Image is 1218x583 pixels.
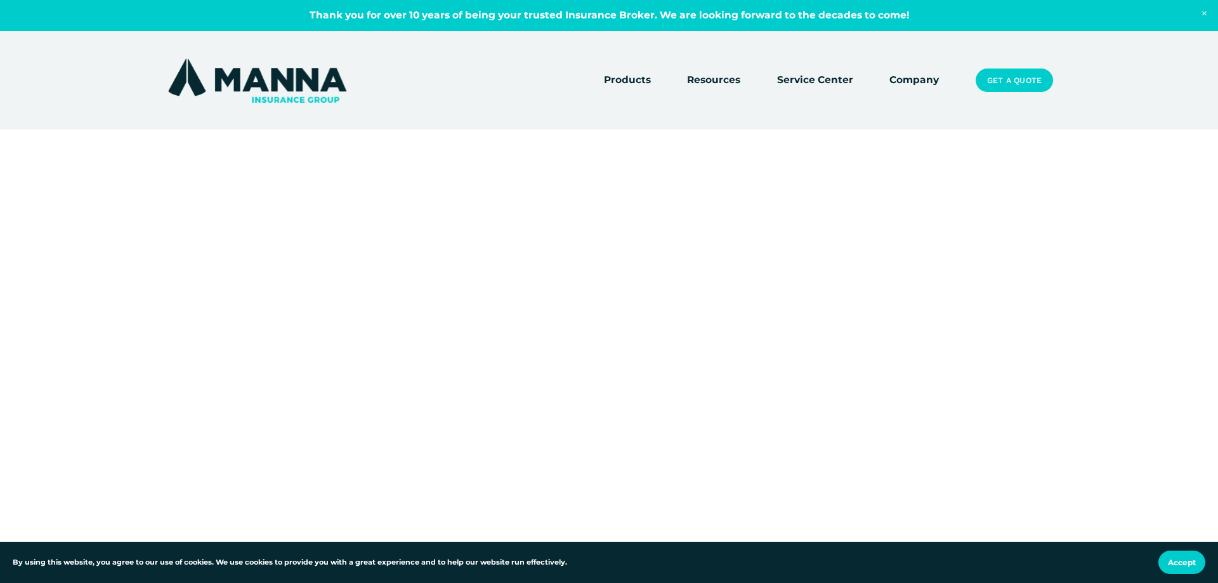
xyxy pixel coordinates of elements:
p: By using this website, you agree to our use of cookies. We use cookies to provide you with a grea... [13,557,567,568]
a: folder dropdown [604,72,651,89]
span: Accept [1168,558,1196,567]
a: folder dropdown [687,72,740,89]
span: Products [604,72,651,88]
button: Accept [1158,551,1205,574]
img: Manna Insurance Group [165,56,350,105]
a: Get a Quote [976,69,1053,93]
a: Company [889,72,939,89]
a: Service Center [777,72,853,89]
span: Resources [687,72,740,88]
